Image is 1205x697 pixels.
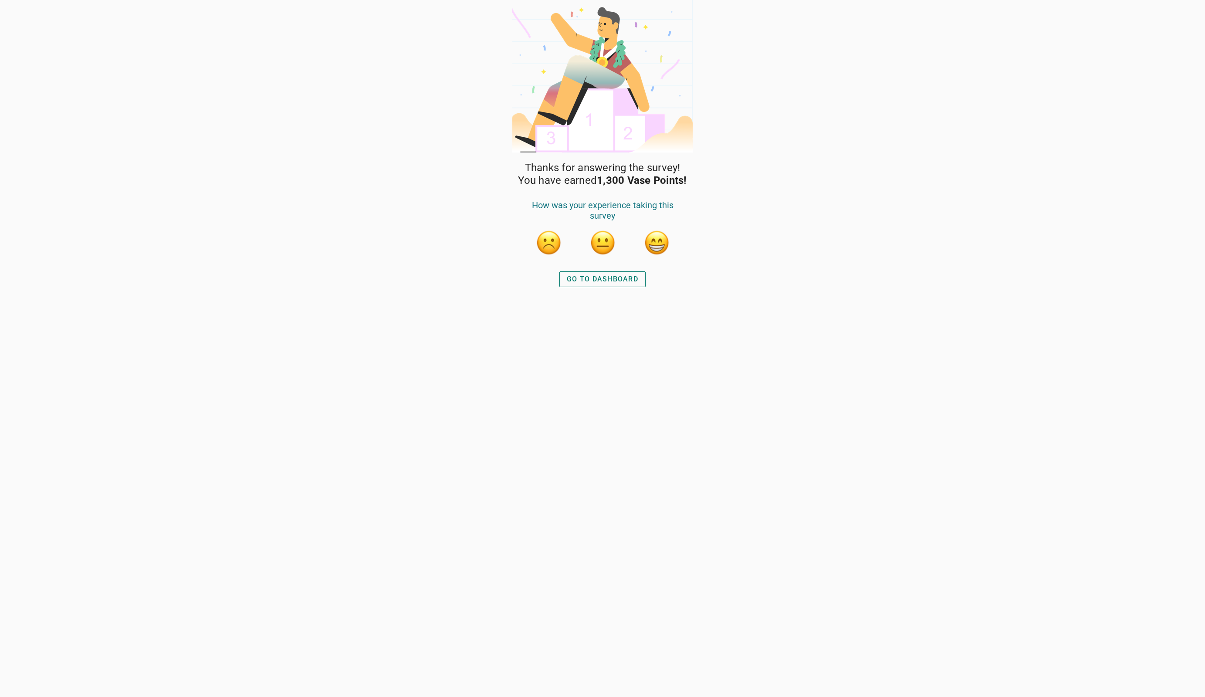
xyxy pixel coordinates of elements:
button: GO TO DASHBOARD [559,271,646,287]
div: GO TO DASHBOARD [567,274,638,284]
span: You have earned [518,174,687,187]
div: How was your experience taking this survey [521,200,684,230]
strong: 1,300 Vase Points! [597,174,687,186]
span: Thanks for answering the survey! [525,162,680,174]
